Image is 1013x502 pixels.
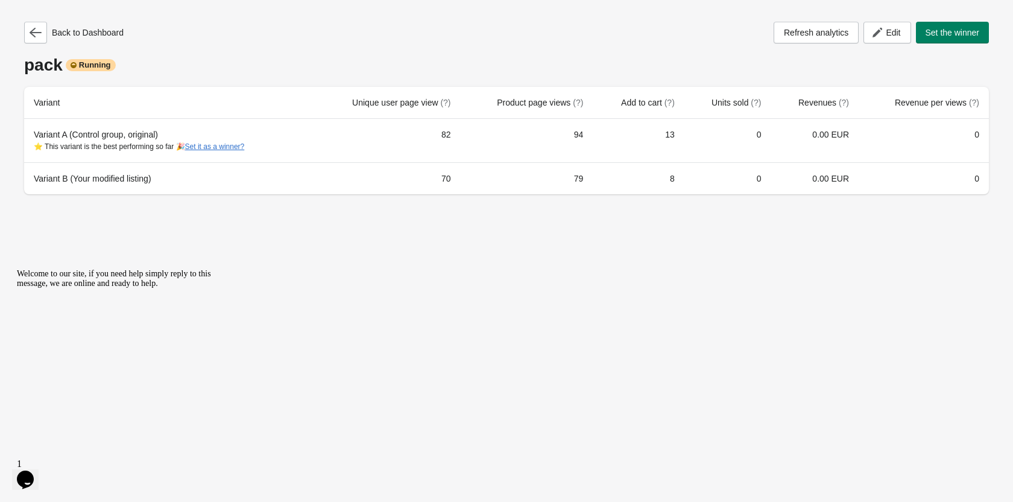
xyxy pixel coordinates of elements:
[895,98,979,107] span: Revenue per views
[969,98,979,107] span: (?)
[751,98,761,107] span: (?)
[621,98,675,107] span: Add to cart
[774,22,859,43] button: Refresh analytics
[712,98,761,107] span: Units sold
[312,119,460,162] td: 82
[863,22,910,43] button: Edit
[34,129,303,153] div: Variant A (Control group, original)
[593,162,684,194] td: 8
[684,119,771,162] td: 0
[771,162,859,194] td: 0.00 EUR
[886,28,900,37] span: Edit
[24,87,312,119] th: Variant
[573,98,583,107] span: (?)
[664,98,675,107] span: (?)
[352,98,450,107] span: Unique user page view
[5,5,199,24] span: Welcome to our site, if you need help simply reply to this message, we are online and ready to help.
[5,5,222,24] div: Welcome to our site, if you need help simply reply to this message, we are online and ready to help.
[916,22,989,43] button: Set the winner
[684,162,771,194] td: 0
[312,162,460,194] td: 70
[34,141,303,153] div: ⭐ This variant is the best performing so far 🎉
[859,119,989,162] td: 0
[771,119,859,162] td: 0.00 EUR
[185,142,245,151] button: Set it as a winner?
[926,28,980,37] span: Set the winner
[66,59,116,71] div: Running
[440,98,450,107] span: (?)
[839,98,849,107] span: (?)
[24,22,124,43] div: Back to Dashboard
[12,264,229,448] iframe: chat widget
[34,173,303,185] div: Variant B (Your modified listing)
[12,454,51,490] iframe: chat widget
[497,98,583,107] span: Product page views
[24,56,989,75] div: pack
[798,98,849,107] span: Revenues
[461,119,593,162] td: 94
[593,119,684,162] td: 13
[784,28,848,37] span: Refresh analytics
[859,162,989,194] td: 0
[461,162,593,194] td: 79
